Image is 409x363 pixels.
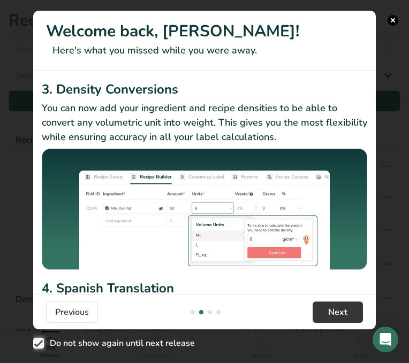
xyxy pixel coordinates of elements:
[373,327,398,352] div: Open Intercom Messenger
[44,338,195,349] span: Do not show again until next release
[46,43,363,58] p: Here's what you missed while you were away.
[313,302,363,323] button: Next
[46,302,98,323] button: Previous
[42,101,367,144] p: You can now add your ingredient and recipe densities to be able to convert any volumetric unit in...
[328,306,347,319] span: Next
[42,149,367,275] img: Density Conversions
[55,306,89,319] span: Previous
[46,19,363,43] h1: Welcome back, [PERSON_NAME]!
[42,80,367,99] h2: 3. Density Conversions
[42,279,367,298] h2: 4. Spanish Translation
